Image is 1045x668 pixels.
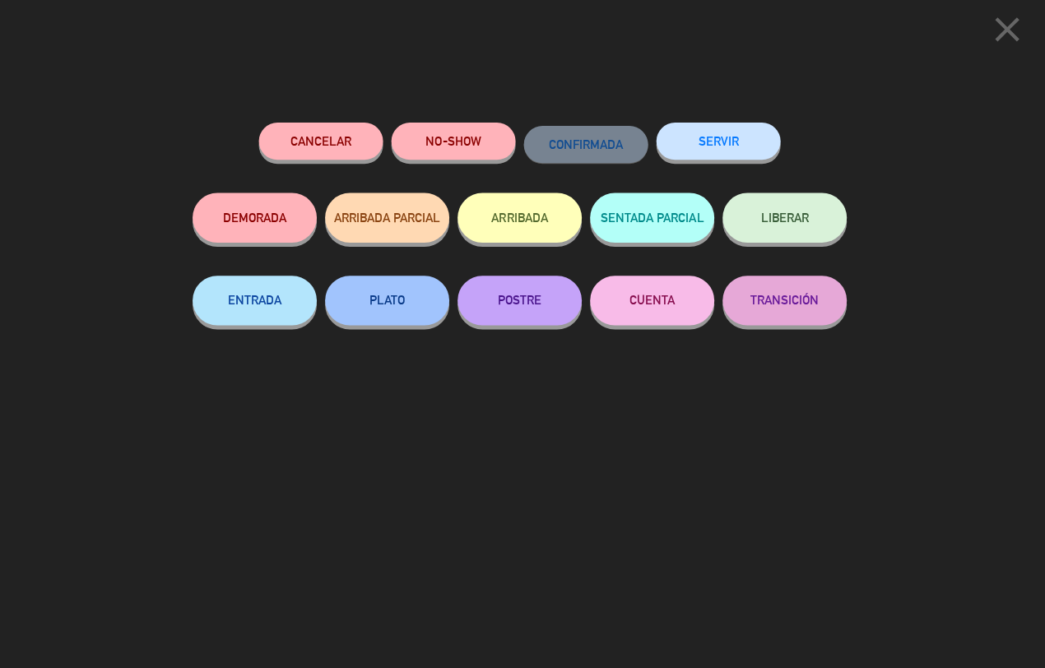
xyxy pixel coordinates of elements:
button: SERVIR [658,126,782,163]
button: LIBERAR [724,196,848,245]
span: ARRIBADA PARCIAL [338,213,444,227]
button: CUENTA [592,278,716,327]
button: ARRIBADA PARCIAL [329,196,453,245]
i: close [987,13,1028,54]
button: CONFIRMADA [527,129,650,166]
span: LIBERAR [762,213,810,227]
button: PLATO [329,278,453,327]
button: POSTRE [461,278,584,327]
button: close [982,12,1033,61]
button: TRANSICIÓN [724,278,848,327]
button: NO-SHOW [395,126,518,163]
button: Cancelar [263,126,387,163]
span: CONFIRMADA [551,141,625,155]
button: ARRIBADA [461,196,584,245]
button: ENTRADA [197,278,321,327]
button: DEMORADA [197,196,321,245]
button: SENTADA PARCIAL [592,196,716,245]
